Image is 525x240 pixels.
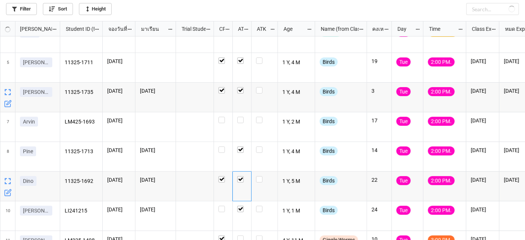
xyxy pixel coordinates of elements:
[7,53,9,82] span: 5
[372,176,387,184] p: 22
[471,87,495,95] p: [DATE]
[320,176,338,185] div: Birds
[396,146,411,155] div: Tue
[396,206,411,215] div: Tue
[282,206,311,216] p: 1 Y, 1 M
[65,176,98,187] p: 11325-1692
[7,112,9,142] span: 7
[0,21,60,36] div: grid
[23,59,49,66] p: [PERSON_NAME]
[137,25,168,33] div: มาเรียน
[282,117,311,127] p: 1 Y, 2 M
[320,146,338,155] div: Birds
[471,117,495,124] p: [DATE]
[396,87,411,96] div: Tue
[466,3,519,15] input: Search...
[467,25,492,33] div: Class Expiration
[252,25,270,33] div: ATK
[140,176,171,184] p: [DATE]
[107,176,130,184] p: [DATE]
[65,117,98,127] p: LM425-1693
[234,25,244,33] div: ATT
[140,206,171,213] p: [DATE]
[320,87,338,96] div: Birds
[282,146,311,157] p: 1 Y, 4 M
[23,177,33,185] p: Dino
[471,176,495,184] p: [DATE]
[107,57,130,65] p: [DATE]
[65,57,98,68] p: 11325-1711
[428,206,455,215] div: 2:00 PM.
[65,87,98,98] p: 11325-1735
[393,25,416,33] div: Day
[368,25,384,33] div: คงเหลือ (from Nick Name)
[61,25,94,33] div: Student ID (from [PERSON_NAME] Name)
[107,87,130,95] p: [DATE]
[428,146,455,155] div: 2:00 PM.
[43,3,73,15] a: Sort
[396,57,411,66] div: Tue
[396,117,411,126] div: Tue
[282,176,311,187] p: 1 Y, 5 M
[372,146,387,154] p: 14
[177,25,206,33] div: Trial Student
[372,57,387,65] p: 19
[23,88,49,96] p: [PERSON_NAME]
[107,117,130,124] p: [DATE]
[107,206,130,213] p: [DATE]
[7,23,9,53] span: 4
[316,25,359,33] div: Name (from Class)
[104,25,127,33] div: จองวันที่
[140,146,171,154] p: [DATE]
[425,25,458,33] div: Time
[282,87,311,98] p: 1 Y, 4 M
[372,206,387,213] p: 24
[279,25,307,33] div: Age
[471,206,495,213] p: [DATE]
[6,3,37,15] a: Filter
[7,142,9,171] span: 8
[471,146,495,154] p: [DATE]
[6,201,10,231] span: 10
[15,25,52,33] div: [PERSON_NAME] Name
[320,117,338,126] div: Birds
[65,206,98,216] p: LI241215
[471,57,495,65] p: [DATE]
[320,57,338,66] div: Birds
[107,146,130,154] p: [DATE]
[320,206,338,215] div: Birds
[282,57,311,68] p: 1 Y, 4 M
[372,117,387,124] p: 17
[65,146,98,157] p: 11325-1713
[428,57,455,66] div: 2:00 PM.
[215,25,225,33] div: CF
[79,3,112,15] a: Height
[428,87,455,96] div: 2:00 PM.
[396,176,411,185] div: Tue
[140,87,171,95] p: [DATE]
[372,87,387,95] p: 3
[428,176,455,185] div: 2:00 PM.
[23,148,33,155] p: Pine
[23,207,49,214] p: [PERSON_NAME]
[428,117,455,126] div: 2:00 PM.
[23,118,35,125] p: Arvin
